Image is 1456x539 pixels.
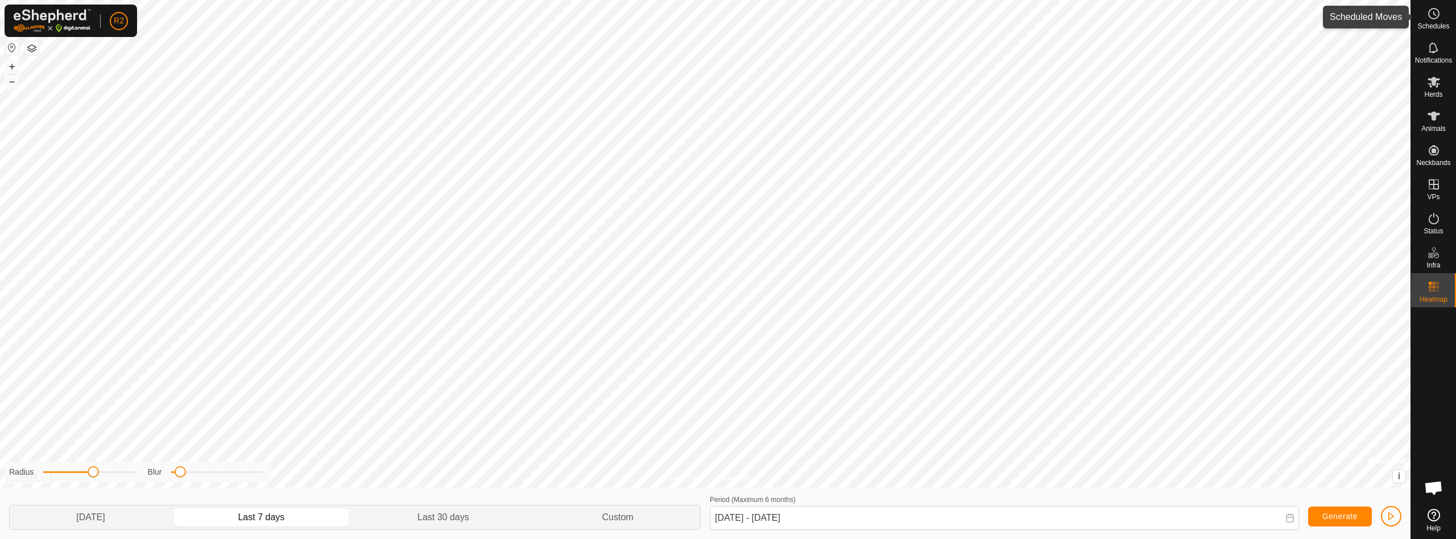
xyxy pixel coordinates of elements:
[9,466,34,478] label: Radius
[148,466,162,478] label: Blur
[1427,194,1440,200] span: VPs
[5,41,19,55] button: Reset Map
[710,496,796,504] label: Period (Maximum 6 months)
[238,511,284,524] span: Last 7 days
[1424,91,1442,98] span: Herds
[1308,507,1372,526] button: Generate
[1424,228,1443,234] span: Status
[660,473,703,483] a: Privacy Policy
[1417,471,1451,505] div: Aprire la chat
[5,75,19,88] button: –
[1398,471,1400,481] span: i
[1421,125,1446,132] span: Animals
[1411,504,1456,536] a: Help
[1416,159,1450,166] span: Neckbands
[1322,512,1358,521] span: Generate
[5,60,19,73] button: +
[1415,57,1452,64] span: Notifications
[417,511,469,524] span: Last 30 days
[1426,262,1440,269] span: Infra
[602,511,634,524] span: Custom
[1420,296,1447,303] span: Heatmap
[114,15,124,27] span: R2
[1426,525,1441,532] span: Help
[25,42,39,55] button: Map Layers
[76,511,105,524] span: [DATE]
[14,9,91,32] img: Gallagher Logo
[1417,23,1449,30] span: Schedules
[1393,470,1405,483] button: i
[717,473,750,483] a: Contact Us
